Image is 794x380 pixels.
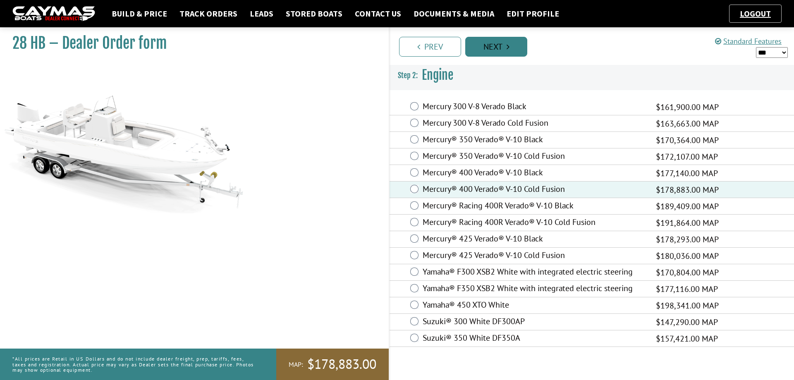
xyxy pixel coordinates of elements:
label: Mercury® Racing 400R Verado® V-10 Cold Fusion [423,217,646,229]
label: Mercury® 425 Verado® V-10 Cold Fusion [423,250,646,262]
label: Mercury 300 V-8 Verado Cold Fusion [423,118,646,130]
span: $177,140.00 MAP [656,167,718,179]
span: $170,804.00 MAP [656,266,719,279]
img: caymas-dealer-connect-2ed40d3bc7270c1d8d7ffb4b79bf05adc795679939227970def78ec6f6c03838.gif [12,6,95,22]
a: Contact Us [351,8,405,19]
label: Suzuki® 300 White DF300AP [423,316,646,328]
span: $198,341.00 MAP [656,299,719,312]
label: Mercury® 425 Verado® V-10 Black [423,234,646,246]
a: Stored Boats [282,8,347,19]
span: $161,900.00 MAP [656,101,719,113]
a: MAP:$178,883.00 [276,349,389,380]
h1: 28 HB – Dealer Order form [12,34,368,53]
a: Documents & Media [409,8,498,19]
label: Mercury® 400 Verado® V-10 Black [423,167,646,179]
span: $178,293.00 MAP [656,233,719,246]
label: Mercury® 350 Verado® V-10 Cold Fusion [423,151,646,163]
p: *All prices are Retail in US Dollars and do not include dealer freight, prep, tariffs, fees, taxe... [12,352,258,377]
label: Yamaha® F300 XSB2 White with integrated electric steering [423,267,646,279]
label: Mercury 300 V-8 Verado Black [423,101,646,113]
label: Yamaha® 450 XTO White [423,300,646,312]
span: $180,036.00 MAP [656,250,719,262]
a: Logout [736,8,775,19]
span: $147,290.00 MAP [656,316,718,328]
span: $191,864.00 MAP [656,217,719,229]
span: $189,409.00 MAP [656,200,719,213]
ul: Pagination [397,36,794,57]
a: Next [465,37,527,57]
span: $178,883.00 MAP [656,184,719,196]
span: $170,364.00 MAP [656,134,719,146]
span: MAP: [289,360,303,369]
a: Leads [246,8,277,19]
label: Mercury® 350 Verado® V-10 Black [423,134,646,146]
span: $172,107.00 MAP [656,151,718,163]
a: Track Orders [175,8,242,19]
span: $177,116.00 MAP [656,283,718,295]
label: Mercury® 400 Verado® V-10 Cold Fusion [423,184,646,196]
a: Standard Features [715,36,782,46]
label: Suzuki® 350 White DF350A [423,333,646,345]
a: Prev [399,37,461,57]
label: Yamaha® F350 XSB2 White with integrated electric steering [423,283,646,295]
a: Edit Profile [502,8,563,19]
span: $163,663.00 MAP [656,117,719,130]
span: $178,883.00 [307,356,376,373]
label: Mercury® Racing 400R Verado® V-10 Black [423,201,646,213]
span: $157,421.00 MAP [656,332,718,345]
h3: Engine [390,60,794,91]
a: Build & Price [108,8,171,19]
